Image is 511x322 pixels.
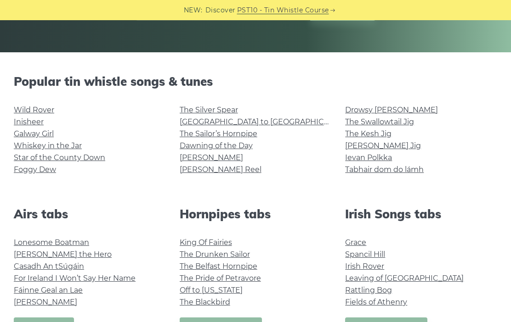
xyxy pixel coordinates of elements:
a: PST10 - Tin Whistle Course [237,5,329,16]
a: The Belfast Hornpipe [180,262,257,271]
a: Leaving of [GEOGRAPHIC_DATA] [345,274,464,283]
h2: Airs tabs [14,207,166,221]
a: Spancil Hill [345,250,385,259]
a: The Blackbird [180,298,230,306]
a: [GEOGRAPHIC_DATA] to [GEOGRAPHIC_DATA] [180,117,349,126]
a: Whiskey in the Jar [14,141,82,150]
a: Fields of Athenry [345,298,407,306]
a: For Ireland I Won’t Say Her Name [14,274,136,283]
h2: Popular tin whistle songs & tunes [14,74,497,89]
a: Casadh An tSúgáin [14,262,84,271]
span: Discover [205,5,236,16]
a: [PERSON_NAME] the Hero [14,250,112,259]
a: Wild Rover [14,105,54,114]
a: The Silver Spear [180,105,238,114]
a: Tabhair dom do lámh [345,165,424,174]
a: [PERSON_NAME] [14,298,77,306]
a: Inisheer [14,117,44,126]
a: The Swallowtail Jig [345,117,414,126]
a: King Of Fairies [180,238,232,247]
a: Dawning of the Day [180,141,253,150]
a: Lonesome Boatman [14,238,89,247]
a: Galway Girl [14,129,54,138]
a: The Pride of Petravore [180,274,261,283]
h2: Hornpipes tabs [180,207,332,221]
a: The Kesh Jig [345,129,392,138]
a: [PERSON_NAME] Jig [345,141,421,150]
a: [PERSON_NAME] [180,153,243,162]
a: Drowsy [PERSON_NAME] [345,105,438,114]
a: Off to [US_STATE] [180,286,243,294]
a: Ievan Polkka [345,153,392,162]
a: The Drunken Sailor [180,250,250,259]
a: Rattling Bog [345,286,392,294]
a: Irish Rover [345,262,384,271]
h2: Irish Songs tabs [345,207,497,221]
a: The Sailor’s Hornpipe [180,129,257,138]
a: Fáinne Geal an Lae [14,286,83,294]
a: [PERSON_NAME] Reel [180,165,261,174]
a: Star of the County Down [14,153,105,162]
a: Foggy Dew [14,165,56,174]
a: Grace [345,238,366,247]
span: NEW: [184,5,203,16]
